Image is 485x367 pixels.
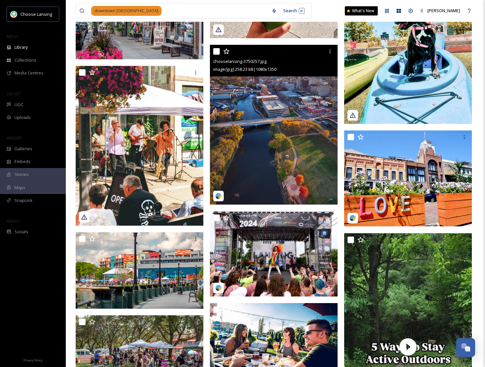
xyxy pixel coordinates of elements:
a: Privacy Policy [23,356,42,364]
span: Galleries [14,146,32,152]
img: lansing-river-trail-1000x600.jpg [76,232,203,309]
span: Maps [14,184,25,191]
span: Stories [14,171,29,178]
img: downtown.lansing-3677793.jpg [210,211,338,296]
span: [PERSON_NAME] [427,8,460,14]
span: MEDIA [7,34,18,39]
a: What's New [345,6,378,15]
span: Library [14,44,28,50]
span: Socials [14,229,28,235]
a: [PERSON_NAME] [417,4,463,17]
span: SnapLink [14,197,33,204]
img: logo.jpeg [11,11,17,17]
img: snapsea-logo.png [215,285,222,291]
span: Privacy Policy [23,358,42,362]
span: chooselansing-3750257.jpg [213,58,267,64]
span: Media Centres [14,70,43,76]
button: Open Chat [456,338,475,357]
img: downtown.lansing-3704373.jpg [344,130,472,226]
span: Collections [14,57,36,63]
img: chooselansing-3750257.jpg [210,45,338,205]
span: WIDGETS [7,135,22,140]
span: Uploads [14,114,31,121]
span: Embeds [14,158,31,165]
span: image/jpg | 258.23 kB | 1080 x 1350 [213,66,276,72]
div: Search [280,4,308,17]
span: Choose Lansing [20,11,52,17]
span: UGC [14,101,23,108]
span: downtown [GEOGRAPHIC_DATA] [91,6,162,15]
img: snapsea-logo.png [349,215,356,221]
span: SOCIALS [7,218,20,223]
img: nelsongallerylansing-4690045.webp [76,66,203,226]
span: COLLECT [7,91,21,96]
img: snapsea-logo.png [215,193,222,199]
